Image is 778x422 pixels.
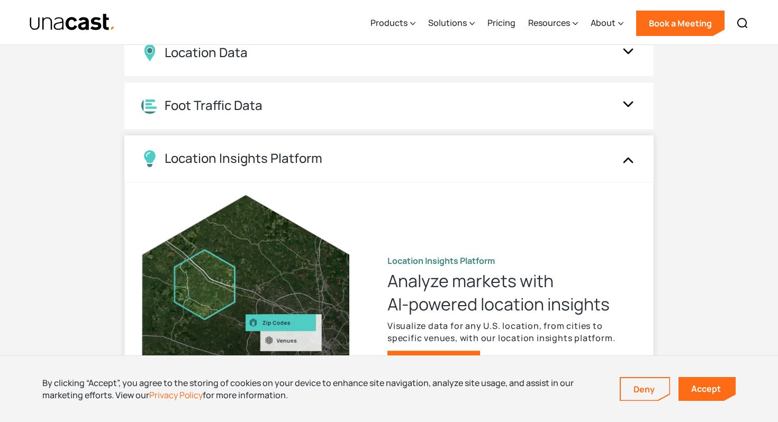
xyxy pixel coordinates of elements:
[591,2,623,45] div: About
[29,13,115,32] a: home
[387,320,636,344] p: Visualize data for any U.S. location, from cities to specific venues, with our location insights ...
[487,2,515,45] a: Pricing
[141,44,158,61] img: Location Data icon
[165,45,248,60] div: Location Data
[370,2,415,45] div: Products
[141,150,158,167] img: Location Insights Platform icon
[165,151,322,166] div: Location Insights Platform
[679,377,736,401] a: Accept
[736,17,749,30] img: Search icon
[387,351,480,374] a: Try the Platform
[387,255,495,267] strong: Location Insights Platform
[428,2,475,45] div: Solutions
[387,269,636,316] h3: Analyze markets with AI-powered location insights
[636,11,725,36] a: Book a Meeting
[528,2,578,45] div: Resources
[370,16,408,29] div: Products
[428,16,467,29] div: Solutions
[141,97,158,114] img: Location Analytics icon
[621,378,670,400] a: Deny
[29,13,115,32] img: Unacast text logo
[149,389,203,401] a: Privacy Policy
[591,16,616,29] div: About
[42,377,604,401] div: By clicking “Accept”, you agree to the storing of cookies on your device to enhance site navigati...
[528,16,570,29] div: Resources
[165,98,263,113] div: Foot Traffic Data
